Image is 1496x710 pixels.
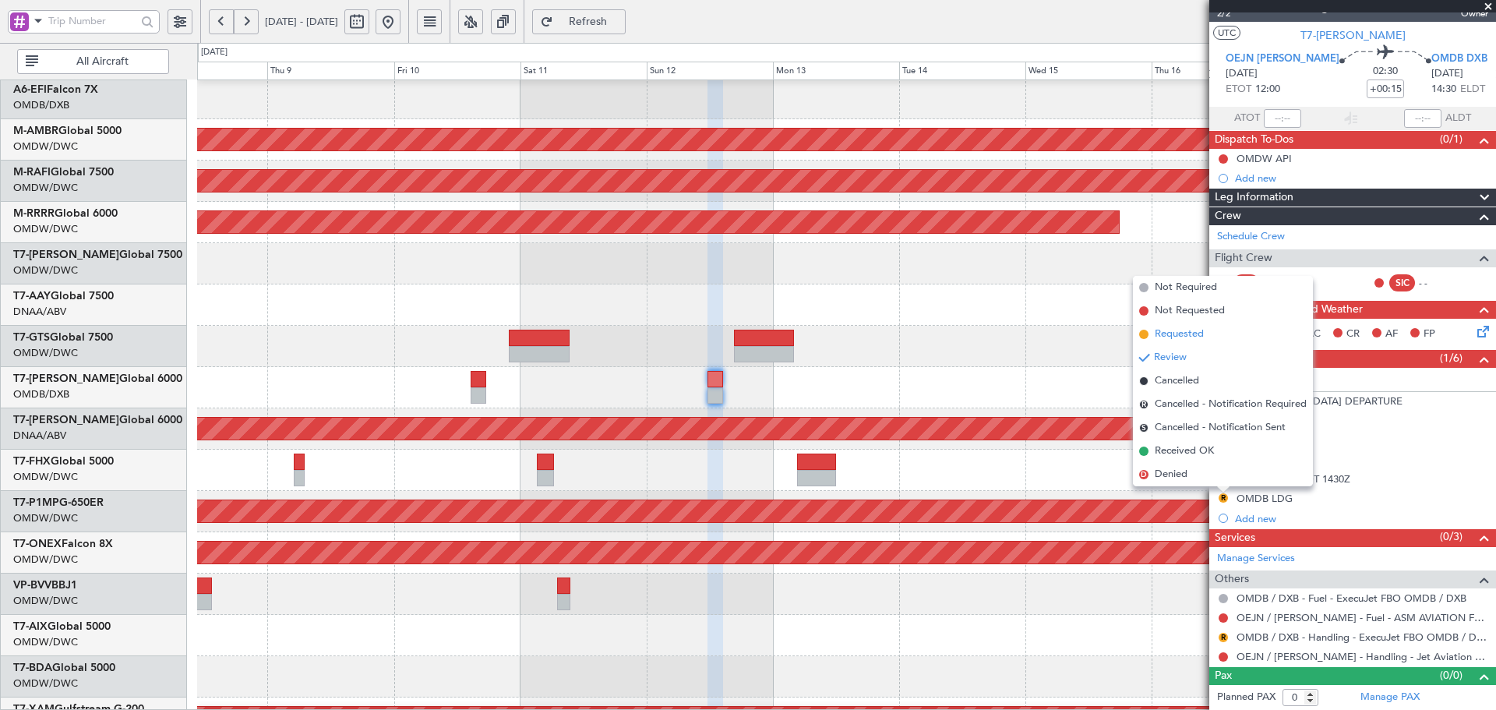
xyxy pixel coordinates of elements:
span: Refresh [556,16,620,27]
button: R [1219,493,1228,503]
a: T7-P1MPG-650ER [13,497,104,508]
span: T7-[PERSON_NAME] [13,373,119,384]
span: Cancelled [1155,373,1199,389]
a: T7-BDAGlobal 5000 [13,662,115,673]
span: 2/2 [1217,7,1254,20]
div: OMDW API [1237,152,1292,165]
span: (1/6) [1440,350,1462,366]
a: OMDB / DXB - Fuel - ExecuJet FBO OMDB / DXB [1237,592,1466,605]
span: (0/1) [1440,131,1462,147]
a: T7-GTSGlobal 7500 [13,332,113,343]
span: ETOT [1226,82,1251,97]
span: VP-BVV [13,580,51,591]
a: OMDW/DWC [13,181,78,195]
span: AF [1385,327,1398,342]
span: S [1139,423,1148,433]
a: OMDW/DWC [13,511,78,525]
span: Received OK [1155,443,1214,459]
span: 02:30 [1373,64,1398,79]
label: Planned PAX [1217,690,1275,705]
span: ALDT [1445,111,1471,126]
span: [DATE] [1431,66,1463,82]
div: Sat 11 [520,62,647,80]
span: Services [1215,529,1255,547]
a: T7-AIXGlobal 5000 [13,621,111,632]
div: SIC [1389,274,1415,291]
a: T7-[PERSON_NAME]Global 7500 [13,249,182,260]
a: A6-EFIFalcon 7X [13,84,98,95]
span: Cancelled - Notification Required [1155,397,1307,412]
div: Wed 8 [141,62,267,80]
div: Add new [1235,171,1488,185]
button: Refresh [532,9,626,34]
div: [DATE] [201,46,228,59]
a: OMDW/DWC [13,676,78,691]
a: M-AMBRGlobal 5000 [13,125,122,136]
span: M-AMBR [13,125,58,136]
span: Leg Information [1215,189,1293,207]
a: OMDB/DXB [13,98,69,112]
button: UTC [1213,26,1240,40]
a: T7-FHXGlobal 5000 [13,456,114,467]
a: OMDW/DWC [13,470,78,484]
a: DNAA/ABV [13,305,66,319]
span: [DATE] - [DATE] [265,15,338,29]
span: (0/0) [1440,667,1462,684]
div: Mon 13 [773,62,899,80]
span: T7-FHX [13,456,51,467]
span: Dispatch To-Dos [1215,131,1293,149]
span: Review [1154,350,1187,366]
button: All Aircraft [17,49,169,74]
span: A6-EFI [13,84,47,95]
span: T7-[PERSON_NAME] [1300,27,1406,44]
div: Add new [1235,512,1488,525]
div: Wed 15 [1025,62,1152,80]
span: Denied [1155,467,1187,482]
span: Not Requested [1155,303,1225,319]
a: OMDW/DWC [13,346,78,360]
a: OMDB / DXB - Handling - ExecuJet FBO OMDB / DXB [1237,631,1488,644]
a: OMDW/DWC [13,140,78,154]
div: - - [1419,276,1454,290]
span: AC [1307,327,1321,342]
span: Cancelled - Notification Sent [1155,420,1286,436]
span: T7-P1MP [13,497,59,508]
span: T7-ONEX [13,539,62,549]
a: T7-AAYGlobal 7500 [13,291,114,302]
span: ELDT [1460,82,1485,97]
a: OMDW/DWC [13,553,78,567]
span: Crew [1215,207,1241,225]
span: T7-BDA [13,662,52,673]
span: M-RRRR [13,208,55,219]
a: T7-ONEXFalcon 8X [13,539,113,549]
span: ATOT [1234,111,1260,126]
a: OMDW/DWC [13,263,78,277]
a: Manage PAX [1360,690,1420,705]
span: T7-GTS [13,332,50,343]
span: Requested [1155,327,1204,342]
a: Schedule Crew [1217,229,1285,245]
div: Tue 14 [899,62,1025,80]
a: DNAA/ABV [13,429,66,443]
a: OEJN / [PERSON_NAME] - Fuel - ASM AVIATION FUEL [1237,611,1488,624]
span: CR [1346,327,1360,342]
a: T7-[PERSON_NAME]Global 6000 [13,373,182,384]
a: M-RRRRGlobal 6000 [13,208,118,219]
div: Sun 12 [647,62,773,80]
span: T7-AIX [13,621,48,632]
div: Fri 10 [394,62,520,80]
span: 12:00 [1255,82,1280,97]
input: --:-- [1264,109,1301,128]
div: PIC [1233,274,1259,291]
span: All Aircraft [41,56,164,67]
span: (0/3) [1440,528,1462,545]
span: OEJN [PERSON_NAME] [1226,51,1339,67]
a: Manage Services [1217,551,1295,567]
span: T7-AAY [13,291,51,302]
div: Thu 16 [1152,62,1278,80]
span: D [1139,470,1148,479]
span: R [1139,400,1148,409]
a: OMDB/DXB [13,387,69,401]
div: OMDB LDG [1237,492,1293,505]
span: M-RAFI [13,167,51,178]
